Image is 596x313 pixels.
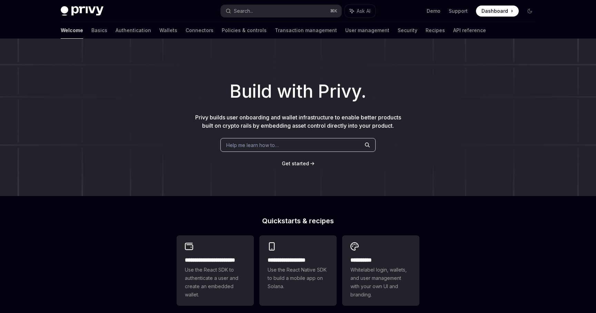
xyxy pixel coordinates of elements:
[476,6,519,17] a: Dashboard
[481,8,508,14] span: Dashboard
[234,7,253,15] div: Search...
[116,22,151,39] a: Authentication
[11,78,585,105] h1: Build with Privy.
[159,22,177,39] a: Wallets
[61,22,83,39] a: Welcome
[350,266,411,299] span: Whitelabel login, wallets, and user management with your own UI and branding.
[61,6,103,16] img: dark logo
[177,217,419,224] h2: Quickstarts & recipes
[222,22,267,39] a: Policies & controls
[449,8,468,14] a: Support
[185,266,246,299] span: Use the React SDK to authenticate a user and create an embedded wallet.
[427,8,440,14] a: Demo
[345,5,375,17] button: Ask AI
[342,235,419,306] a: **** *****Whitelabel login, wallets, and user management with your own UI and branding.
[398,22,417,39] a: Security
[524,6,535,17] button: Toggle dark mode
[268,266,328,291] span: Use the React Native SDK to build a mobile app on Solana.
[330,8,337,14] span: ⌘ K
[282,160,309,167] a: Get started
[195,114,401,129] span: Privy builds user onboarding and wallet infrastructure to enable better products built on crypto ...
[453,22,486,39] a: API reference
[426,22,445,39] a: Recipes
[357,8,370,14] span: Ask AI
[221,5,341,17] button: Search...⌘K
[275,22,337,39] a: Transaction management
[91,22,107,39] a: Basics
[282,160,309,166] span: Get started
[259,235,337,306] a: **** **** **** ***Use the React Native SDK to build a mobile app on Solana.
[345,22,389,39] a: User management
[226,141,279,149] span: Help me learn how to…
[186,22,213,39] a: Connectors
